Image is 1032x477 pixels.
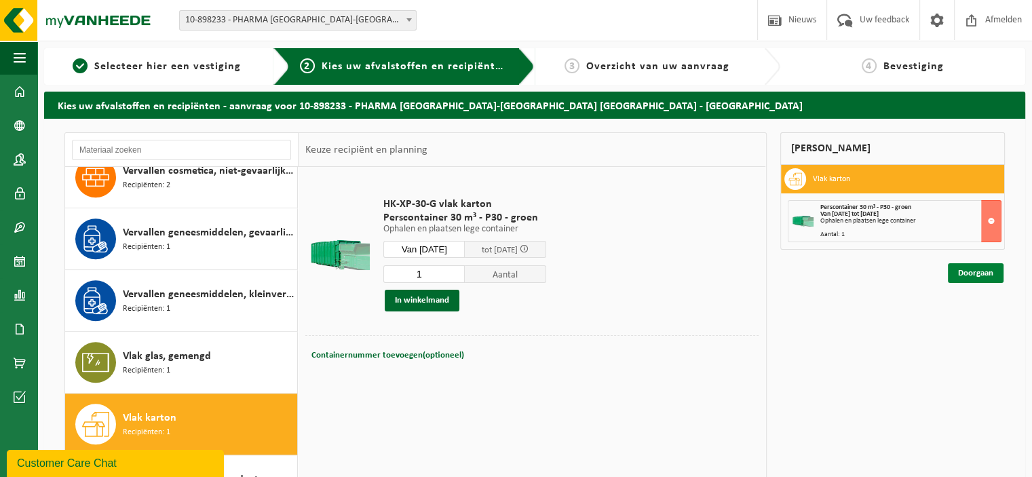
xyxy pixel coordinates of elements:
[123,179,170,192] span: Recipiënten: 2
[123,225,294,241] span: Vervallen geneesmiddelen, gevaarlijk (industrieel) in kleinverpakking
[94,61,241,72] span: Selecteer hier een vestiging
[465,265,546,283] span: Aantal
[123,241,170,254] span: Recipiënten: 1
[65,270,298,332] button: Vervallen geneesmiddelen, kleinverpakking, niet gevaarlijk (industrieel) Recipiënten: 1
[383,225,546,234] p: Ophalen en plaatsen lege container
[820,218,1001,225] div: Ophalen en plaatsen lege container
[65,394,298,455] button: Vlak karton Recipiënten: 1
[862,58,877,73] span: 4
[123,364,170,377] span: Recipiënten: 1
[565,58,579,73] span: 3
[179,10,417,31] span: 10-898233 - PHARMA BELGIUM-BELMEDIS GRIMBERGEN - GRIMBERGEN
[586,61,729,72] span: Overzicht van uw aanvraag
[299,133,434,167] div: Keuze recipiënt en planning
[883,61,944,72] span: Bevestiging
[123,303,170,316] span: Recipiënten: 1
[820,210,879,218] strong: Van [DATE] tot [DATE]
[310,346,465,365] button: Containernummer toevoegen(optioneel)
[123,426,170,439] span: Recipiënten: 1
[385,290,459,311] button: In winkelmand
[820,231,1001,238] div: Aantal: 1
[300,58,315,73] span: 2
[123,410,176,426] span: Vlak karton
[180,11,416,30] span: 10-898233 - PHARMA BELGIUM-BELMEDIS GRIMBERGEN - GRIMBERGEN
[44,92,1025,118] h2: Kies uw afvalstoffen en recipiënten - aanvraag voor 10-898233 - PHARMA [GEOGRAPHIC_DATA]-[GEOGRAP...
[123,286,294,303] span: Vervallen geneesmiddelen, kleinverpakking, niet gevaarlijk (industrieel)
[123,348,211,364] span: Vlak glas, gemengd
[383,241,465,258] input: Selecteer datum
[123,163,294,179] span: Vervallen cosmetica, niet-gevaarlijk (industrieel) in kleinverpakking
[820,204,911,211] span: Perscontainer 30 m³ - P30 - groen
[780,132,1006,165] div: [PERSON_NAME]
[51,58,263,75] a: 1Selecteer hier een vestiging
[65,147,298,208] button: Vervallen cosmetica, niet-gevaarlijk (industrieel) in kleinverpakking Recipiënten: 2
[72,140,291,160] input: Materiaal zoeken
[383,211,546,225] span: Perscontainer 30 m³ - P30 - groen
[482,246,518,254] span: tot [DATE]
[7,447,227,477] iframe: chat widget
[813,168,850,190] h3: Vlak karton
[322,61,508,72] span: Kies uw afvalstoffen en recipiënten
[65,332,298,394] button: Vlak glas, gemengd Recipiënten: 1
[948,263,1004,283] a: Doorgaan
[311,351,464,360] span: Containernummer toevoegen(optioneel)
[73,58,88,73] span: 1
[65,208,298,270] button: Vervallen geneesmiddelen, gevaarlijk (industrieel) in kleinverpakking Recipiënten: 1
[383,197,546,211] span: HK-XP-30-G vlak karton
